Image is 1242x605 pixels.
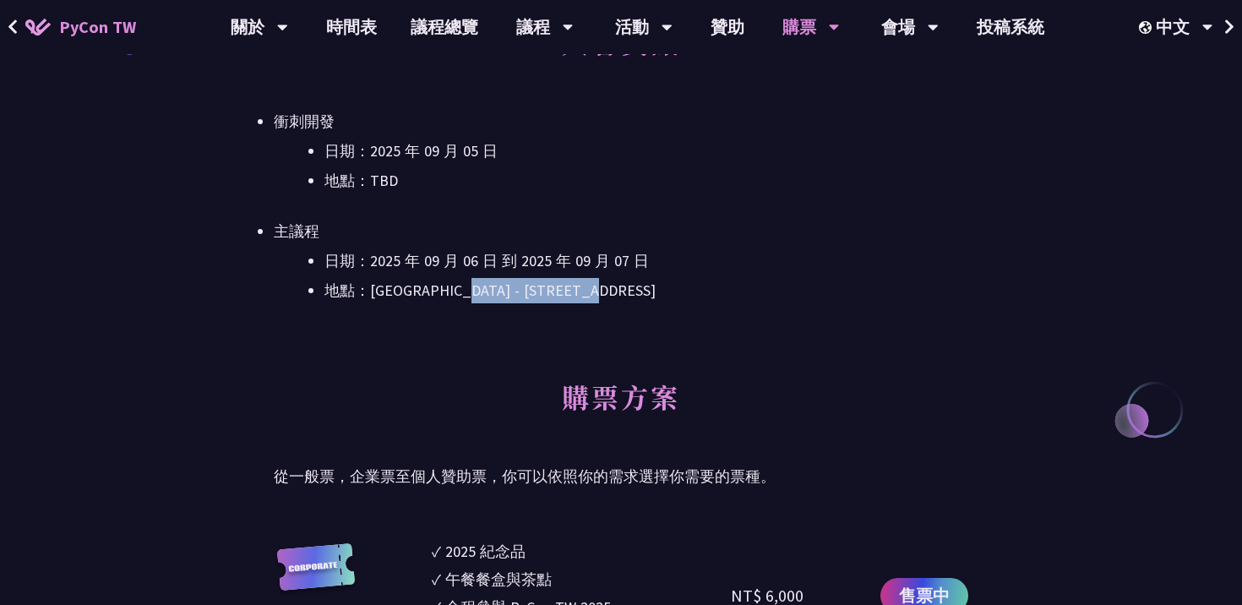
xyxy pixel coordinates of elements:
div: 2025 紀念品 [445,540,526,563]
span: PyCon TW [59,14,136,40]
li: 衝刺開發 [274,109,968,193]
a: PyCon TW [8,6,153,48]
p: 從一般票，企業票至個人贊助票，你可以依照你的需求選擇你需要的票種。 [274,464,968,489]
h2: 購票方案 [274,362,968,455]
img: Locale Icon [1139,21,1156,34]
li: ✓ [432,540,731,563]
li: 地點：TBD [324,168,968,193]
li: 日期：2025 年 09 月 05 日 [324,139,968,164]
div: 午餐餐盒與茶點 [445,568,552,591]
li: ✓ [432,568,731,591]
li: 日期：2025 年 09 月 06 日 到 2025 年 09 月 07 日 [324,248,968,274]
li: 地點：[GEOGRAPHIC_DATA] - ​[STREET_ADDRESS] [324,278,968,303]
h2: 大會資訊 [274,8,968,101]
li: 主議程 [274,219,968,303]
img: Home icon of PyCon TW 2025 [25,19,51,35]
